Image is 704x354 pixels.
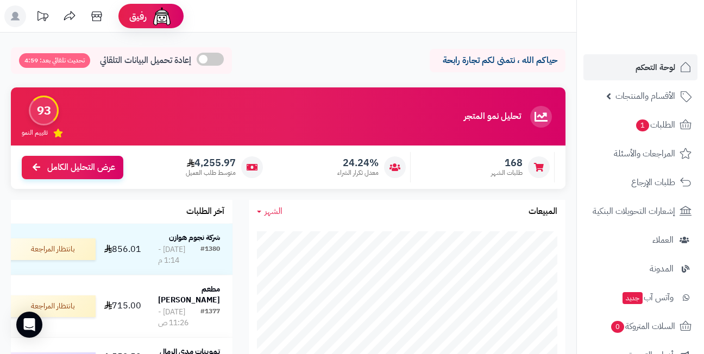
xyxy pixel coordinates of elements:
[337,168,379,178] span: معدل تكرار الشراء
[583,256,697,282] a: المدونة
[636,60,675,75] span: لوحة التحكم
[151,5,173,27] img: ai-face.png
[129,10,147,23] span: رفيق
[265,205,282,218] span: الشهر
[158,307,200,328] div: [DATE] - 11:26 ص
[158,244,200,266] div: [DATE] - 1:14 م
[186,157,236,169] span: 4,255.97
[635,117,675,132] span: الطلبات
[9,238,96,260] div: بانتظار المراجعة
[583,227,697,253] a: العملاء
[623,292,643,304] span: جديد
[611,320,624,333] span: 0
[583,169,697,195] a: طلبات الإرجاع
[200,244,220,266] div: #1380
[652,232,674,248] span: العملاء
[186,168,236,178] span: متوسط طلب العميل
[100,224,146,275] td: 856.01
[22,156,123,179] a: عرض التحليل الكامل
[630,8,694,31] img: logo-2.png
[583,54,697,80] a: لوحة التحكم
[438,54,557,67] p: حياكم الله ، نتمنى لكم تجارة رابحة
[583,112,697,138] a: الطلبات1
[636,119,649,131] span: 1
[100,275,146,337] td: 715.00
[19,53,90,68] span: تحديث تلقائي بعد: 4:59
[47,161,115,174] span: عرض التحليل الكامل
[337,157,379,169] span: 24.24%
[464,112,521,122] h3: تحليل نمو المتجر
[583,198,697,224] a: إشعارات التحويلات البنكية
[22,128,48,137] span: تقييم النمو
[100,54,191,67] span: إعادة تحميل البيانات التلقائي
[186,207,224,217] h3: آخر الطلبات
[631,175,675,190] span: طلبات الإرجاع
[583,141,697,167] a: المراجعات والأسئلة
[650,261,674,276] span: المدونة
[16,312,42,338] div: Open Intercom Messenger
[615,88,675,104] span: الأقسام والمنتجات
[200,307,220,328] div: #1377
[583,313,697,339] a: السلات المتروكة0
[169,232,220,243] strong: شركة نجوم هوازن
[583,285,697,311] a: وآتس آبجديد
[491,157,523,169] span: 168
[610,319,675,334] span: السلات المتروكة
[158,283,220,306] strong: مطعم [PERSON_NAME]
[9,295,96,317] div: بانتظار المراجعة
[257,205,282,218] a: الشهر
[529,207,557,217] h3: المبيعات
[614,146,675,161] span: المراجعات والأسئلة
[491,168,523,178] span: طلبات الشهر
[593,204,675,219] span: إشعارات التحويلات البنكية
[621,290,674,305] span: وآتس آب
[29,5,56,30] a: تحديثات المنصة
